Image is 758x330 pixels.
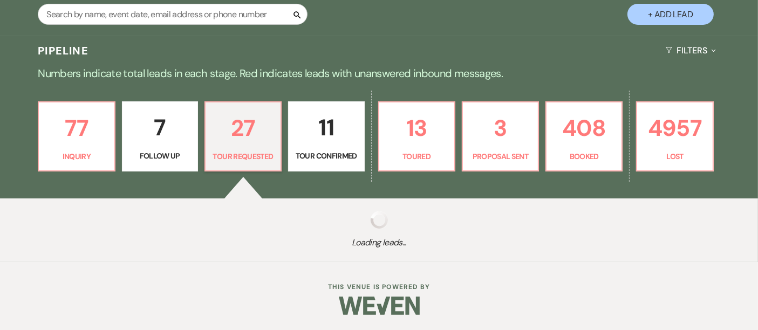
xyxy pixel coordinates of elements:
[553,110,615,146] p: 408
[212,110,274,146] p: 27
[38,236,720,249] span: Loading leads...
[469,150,531,162] p: Proposal Sent
[212,150,274,162] p: Tour Requested
[386,150,448,162] p: Toured
[378,101,455,171] a: 13Toured
[469,110,531,146] p: 3
[45,110,107,146] p: 77
[339,287,420,325] img: Weven Logo
[371,211,388,229] img: loading spinner
[129,109,191,146] p: 7
[636,101,713,171] a: 4957Lost
[644,150,706,162] p: Lost
[462,101,539,171] a: 3Proposal Sent
[129,150,191,162] p: Follow Up
[38,101,115,171] a: 77Inquiry
[295,109,357,146] p: 11
[204,101,282,171] a: 27Tour Requested
[386,110,448,146] p: 13
[545,101,623,171] a: 408Booked
[38,4,308,25] input: Search by name, event date, email address or phone number
[661,36,720,65] button: Filters
[644,110,706,146] p: 4957
[45,150,107,162] p: Inquiry
[553,150,615,162] p: Booked
[288,101,364,171] a: 11Tour Confirmed
[295,150,357,162] p: Tour Confirmed
[38,43,88,58] h3: Pipeline
[122,101,198,171] a: 7Follow Up
[627,4,714,25] button: + Add Lead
